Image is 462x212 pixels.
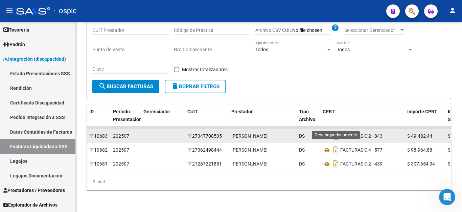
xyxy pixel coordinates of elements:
[187,109,198,114] span: CUIT
[113,109,142,122] span: Período Presentación
[110,104,141,134] datatable-header-cell: Período Presentación
[89,109,94,114] span: ID
[331,158,340,169] i: Descargar documento
[3,41,25,48] span: Padrón
[299,133,305,139] span: DS
[165,80,226,93] button: Borrar Filtros
[337,47,350,52] span: Todos
[185,104,229,134] datatable-header-cell: CUIT
[231,109,253,114] span: Prestador
[171,83,220,90] span: Borrar Filtros
[323,144,402,155] div: 4 - 577
[113,147,129,153] span: 202507
[3,201,57,209] span: Explorador de Archivos
[3,187,65,194] span: Prestadores / Proveedores
[89,160,108,168] div: 10681
[3,26,29,34] span: Tesorería
[89,146,108,154] div: 10682
[89,132,108,140] div: 10683
[231,160,268,168] div: [PERSON_NAME]
[182,65,228,74] span: Mostrar totalizadores
[255,27,292,33] span: Archivo CSV CUIL
[331,24,339,32] mat-icon: help
[87,104,110,134] datatable-header-cell: ID
[87,173,451,190] div: 3 total
[113,133,129,139] span: 202507
[340,161,368,167] span: FACTURAS C:
[187,146,226,154] div: 27362498444
[340,134,368,139] span: FACTURAS C:
[323,109,335,114] span: CPBT
[405,104,445,134] datatable-header-cell: Importe CPBT
[187,132,226,140] div: 27347708505
[187,160,226,168] div: 27287221881
[292,27,331,34] input: Archivo CSV CUIL
[255,47,268,52] span: Todos
[5,6,14,15] mat-icon: menu
[299,161,305,167] span: DS
[344,27,399,33] span: Seleccionar Gerenciador
[448,6,457,15] mat-icon: person
[98,83,153,90] span: Buscar Facturas
[231,146,268,154] div: [PERSON_NAME]
[143,109,170,114] span: Gerenciador
[320,104,405,134] datatable-header-cell: CPBT
[141,104,185,134] datatable-header-cell: Gerenciador
[407,133,432,139] span: $ 49.482,44
[323,131,402,141] div: 2 - 843
[331,131,340,141] i: Descargar documento
[407,161,435,167] span: $ 307.654,34
[113,161,129,167] span: 202507
[98,82,107,90] mat-icon: search
[53,3,77,18] span: - ospic
[229,104,296,134] datatable-header-cell: Prestador
[407,109,437,114] span: Importe CPBT
[92,80,159,93] button: Buscar Facturas
[340,148,368,153] span: FACTURAS C:
[296,104,320,134] datatable-header-cell: Tipo Archivo
[231,132,268,140] div: [PERSON_NAME]
[331,144,340,155] i: Descargar documento
[3,55,66,63] span: Integración (discapacidad)
[439,189,455,205] iframe: Intercom live chat
[299,109,315,122] span: Tipo Archivo
[299,147,305,153] span: DS
[407,147,432,153] span: $ 98.964,88
[171,82,179,90] mat-icon: delete
[323,158,402,169] div: 2 - 439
